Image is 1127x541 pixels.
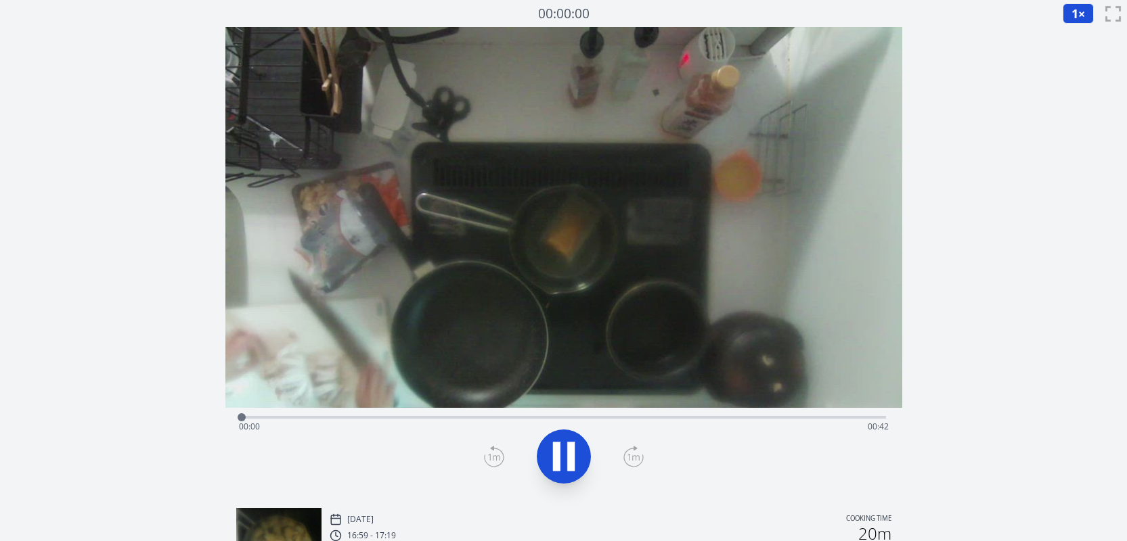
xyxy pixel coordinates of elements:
button: 1× [1063,3,1094,24]
p: Cooking time [846,513,891,525]
span: 1 [1071,5,1078,22]
span: 00:42 [868,421,889,432]
p: [DATE] [347,514,374,525]
a: 00:00:00 [538,4,590,24]
p: 16:59 - 17:19 [347,530,396,541]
